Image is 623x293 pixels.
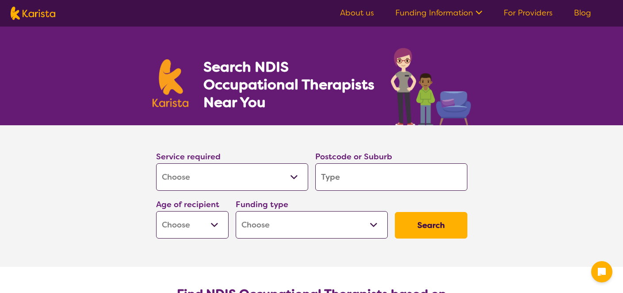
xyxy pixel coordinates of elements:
label: Service required [156,151,221,162]
label: Funding type [236,199,288,210]
a: About us [340,8,374,18]
a: Funding Information [395,8,482,18]
button: Search [395,212,467,239]
h1: Search NDIS Occupational Therapists Near You [203,58,375,111]
img: Karista logo [11,7,55,20]
label: Postcode or Suburb [315,151,392,162]
a: Blog [574,8,591,18]
img: Karista logo [153,59,189,107]
label: Age of recipient [156,199,219,210]
input: Type [315,163,467,191]
a: For Providers [504,8,553,18]
img: occupational-therapy [391,48,471,125]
